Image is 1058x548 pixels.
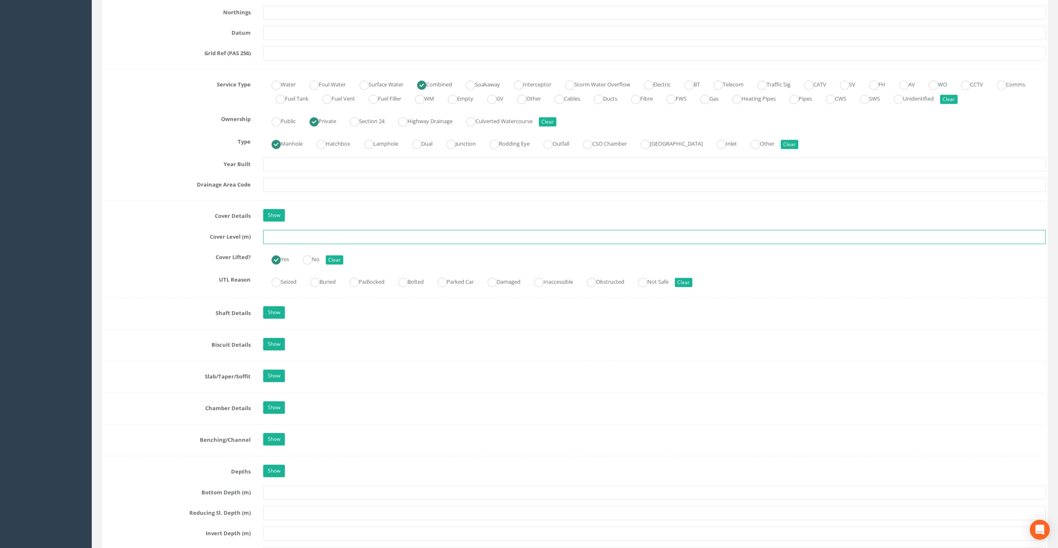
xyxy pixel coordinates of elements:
label: No [294,252,319,264]
label: CWS [817,92,846,104]
label: Inlet [708,137,737,149]
label: Highway Drainage [390,114,452,126]
label: CSO Chamber [575,137,627,149]
label: CCTV [952,78,983,90]
label: Cover Lifted? [98,250,257,261]
label: Depths [98,465,257,475]
label: Unidentified [885,92,934,104]
button: Clear [539,117,556,126]
label: Bottom Depth (m) [98,485,257,496]
label: Lamphole [356,137,398,149]
div: Open Intercom Messenger [1030,520,1050,540]
label: Inaccessible [526,275,573,287]
label: SWS [852,92,880,104]
label: Obstructed [578,275,624,287]
label: Section 24 [342,114,384,126]
label: Foul Water [301,78,346,90]
label: Drainage Area Code [98,178,257,189]
label: Damaged [479,275,520,287]
label: Northings [98,5,257,16]
label: FWS [658,92,686,104]
label: CATV [796,78,826,90]
button: Clear [326,255,343,264]
label: BT [676,78,700,90]
label: Benching/Channel [98,433,257,444]
label: Type [98,135,257,146]
label: Junction [438,137,476,149]
a: Show [263,338,285,350]
label: WM [407,92,434,104]
label: Fuel Vent [314,92,355,104]
a: Show [263,401,285,414]
label: Chamber Details [98,401,257,412]
label: Hatchbox [308,137,350,149]
label: Biscuit Details [98,338,257,349]
label: GV [479,92,503,104]
a: Show [263,306,285,319]
label: Bolted [390,275,424,287]
label: Yes [263,252,289,264]
label: Surface Water [351,78,403,90]
label: Electric [636,78,671,90]
label: Grid Ref (PAS 256) [98,46,257,57]
label: SV [832,78,855,90]
label: Gas [692,92,719,104]
label: AV [891,78,915,90]
label: Interceptor [505,78,551,90]
label: Datum [98,26,257,37]
a: Show [263,465,285,477]
label: Cover Level (m) [98,230,257,241]
label: Padlocked [341,275,384,287]
a: Show [263,370,285,382]
label: FH [861,78,885,90]
label: Ownership [98,112,257,123]
label: Not Safe [630,275,668,287]
button: Clear [675,278,692,287]
label: [GEOGRAPHIC_DATA] [632,137,703,149]
label: Service Type [98,78,257,88]
label: Buried [302,275,336,287]
label: Fuel Filler [360,92,401,104]
label: Pipes [781,92,812,104]
label: Fuel Tank [267,92,309,104]
label: Slab/Taper/Soffit [98,370,257,380]
label: Parked Car [429,275,474,287]
label: Empty [440,92,473,104]
button: Clear [781,140,798,149]
label: Outfall [535,137,569,149]
label: Year Built [98,157,257,168]
label: Ducts [586,92,617,104]
label: Other [742,137,774,149]
button: Clear [940,95,957,104]
label: UTL Reason [98,273,257,284]
label: Heating Pipes [724,92,776,104]
label: Shaft Details [98,306,257,317]
label: Dual [404,137,432,149]
a: Show [263,209,285,221]
label: Reducing Sl. Depth (m) [98,506,257,517]
label: Traffic Sig [749,78,790,90]
label: Cover Details [98,209,257,220]
label: Fibre [623,92,653,104]
label: Invert Depth (m) [98,526,257,537]
label: Combined [409,78,452,90]
label: Rodding Eye [481,137,530,149]
label: Seized [263,275,297,287]
label: Telecom [705,78,744,90]
label: Other [509,92,541,104]
label: Storm Water Overflow [557,78,630,90]
label: Water [263,78,296,90]
label: Private [301,114,336,126]
label: Manhole [263,137,303,149]
label: Soakaway [457,78,500,90]
label: Culverted Watercourse [458,114,533,126]
label: Comms [988,78,1025,90]
label: WO [920,78,947,90]
a: Show [263,433,285,445]
label: Cables [546,92,580,104]
label: Public [263,114,296,126]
